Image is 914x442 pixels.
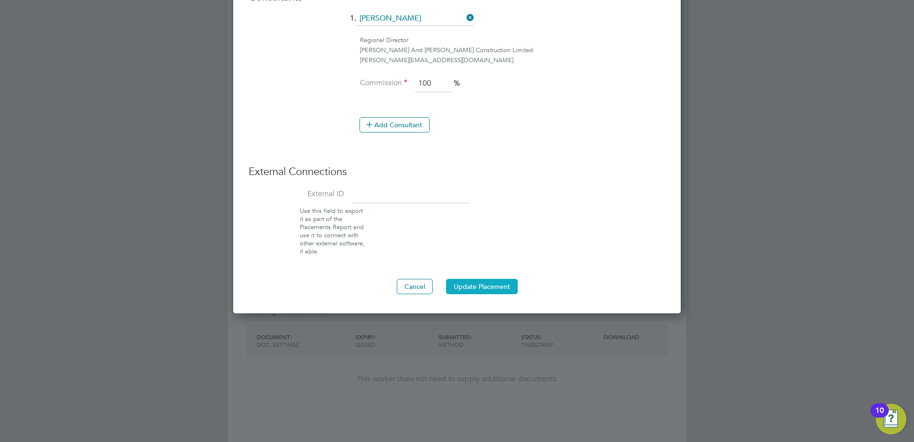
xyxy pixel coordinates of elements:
div: Regional Director [360,35,665,45]
button: Add Consultant [359,117,430,133]
li: 1. [249,11,665,35]
div: [PERSON_NAME][EMAIL_ADDRESS][DOMAIN_NAME] [360,55,665,66]
button: Cancel [397,279,433,294]
span: Use this field to export it as part of the Placements Report and use it to connect with other ext... [300,207,365,255]
input: Search for... [356,11,474,26]
label: Commission [359,78,407,88]
label: External ID [249,189,344,199]
div: [PERSON_NAME] And [PERSON_NAME] Construction Limited [360,45,665,55]
div: 10 [875,410,884,423]
button: Open Resource Center, 10 new notifications [876,404,906,434]
h3: External Connections [249,165,665,179]
button: Update Placement [446,279,518,294]
span: % [454,78,460,88]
